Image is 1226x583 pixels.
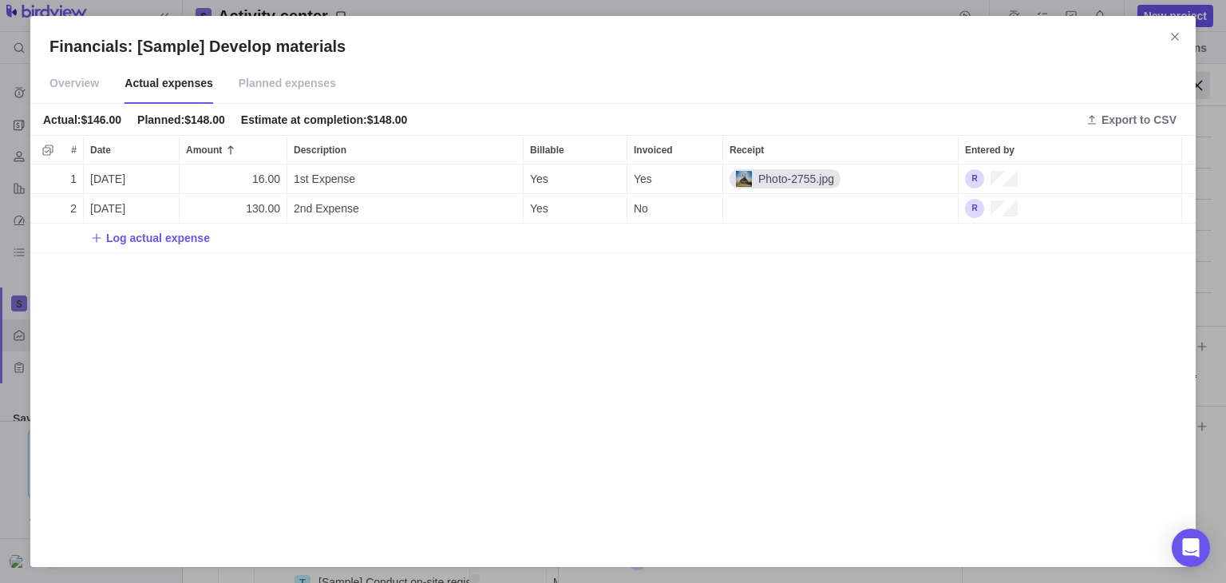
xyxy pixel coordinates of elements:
span: Date [90,142,111,158]
div: Invoiced [627,194,723,224]
div: Entered by [959,136,1181,164]
div: Date [84,136,179,164]
div: Receipt [723,165,959,194]
span: 2 [70,200,77,216]
span: Selection mode [37,139,59,161]
div: 2nd Expense [287,194,523,223]
span: Billable [530,142,564,158]
span: Overview [49,64,99,104]
div: 130.00 [180,194,287,223]
span: 130.00 [246,200,280,216]
span: [DATE] [90,171,125,187]
div: Yes [627,165,722,193]
span: 2nd Expense [294,200,359,216]
span: Export to CSV [1079,109,1183,131]
div: Estimate at completion : $148.00 [241,112,408,128]
div: Amount [180,165,287,194]
div: Yes [524,165,627,193]
span: Actual expenses [125,64,213,104]
h2: Financials: [Sample] Develop materials [49,35,1177,58]
div: Amount [180,136,287,164]
span: Log actual expense [106,230,210,246]
img: Photo-2755.jpg [736,171,752,187]
div: Yes [524,194,627,223]
div: Financials: [Sample] Develop materials [30,16,1196,567]
span: Close [1164,26,1186,48]
div: Description [287,136,523,164]
div: Billable [524,165,627,194]
span: 16.00 [252,171,280,187]
div: Entered by [959,165,1182,194]
div: Open Intercom Messenger [1172,529,1210,567]
div: Entered by [959,194,1182,224]
div: Receipt [723,194,959,224]
span: Export to CSV [1101,112,1177,128]
div: Description [287,165,524,194]
div: Billable [524,194,627,224]
span: Photo-2755.jpg [752,171,834,187]
div: Planned : $148.00 [137,112,225,128]
div: Invoiced [627,136,722,164]
span: Log actual expense [90,227,210,249]
div: Add New [30,224,1196,253]
span: Yes [530,200,548,216]
span: Yes [634,171,652,187]
div: Billable [524,136,627,164]
div: grid [30,165,1196,548]
div: Rabia [959,165,1181,193]
div: Amount [180,194,287,224]
span: Yes [530,171,548,187]
span: Amount [186,142,222,158]
span: Description [294,142,346,158]
span: 1st Expense [294,171,355,187]
div: 1st Expense [287,165,523,193]
span: Planned expenses [239,64,336,104]
span: [DATE] [90,200,125,216]
span: Invoiced [634,142,673,158]
div: Actual : $146.00 [43,112,121,128]
div: Date [84,194,180,224]
div: Description [287,194,524,224]
div: Photo-2755.jpg [723,165,958,193]
div: Date [84,165,180,194]
div: Invoiced [627,165,723,194]
span: # [71,142,77,158]
div: Receipt [723,136,958,164]
span: 1 [70,171,77,187]
span: Receipt [730,142,764,158]
div: Rabia [959,194,1181,223]
span: No [634,200,648,216]
div: 16.00 [180,165,287,193]
span: Entered by [965,142,1014,158]
div: No [627,194,722,223]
